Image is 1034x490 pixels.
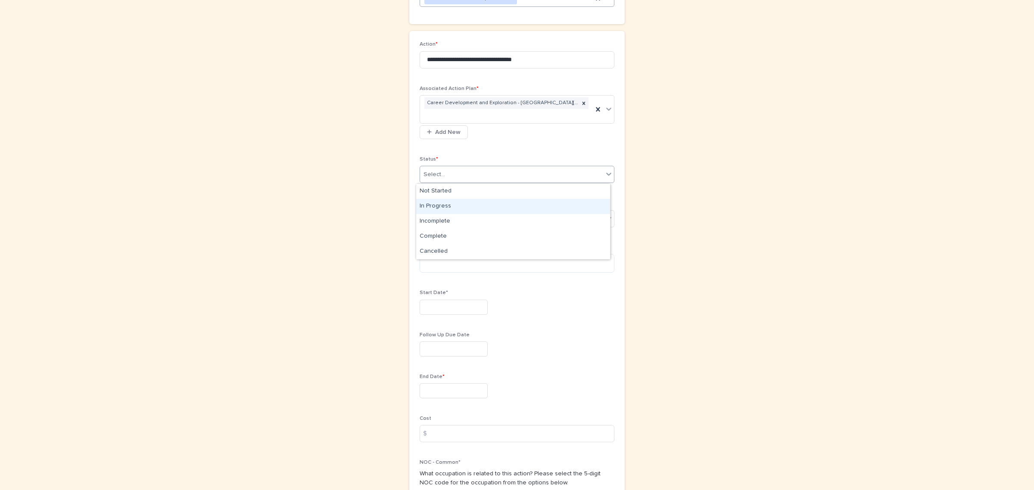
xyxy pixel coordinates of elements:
div: Complete [416,229,610,244]
div: $ [420,425,437,442]
span: NOC - Common* [420,460,461,465]
span: Action [420,42,438,47]
div: Select... [424,170,445,179]
div: Incomplete [416,214,610,229]
p: What occupation is related to this action? Please select the 5-digit NOC code for the occupation ... [420,469,614,487]
div: Not Started [416,184,610,199]
div: Cancelled [416,244,610,259]
div: Career Development and Exploration - [GEOGRAPHIC_DATA][PERSON_NAME] - [DATE] [424,97,579,109]
button: Add New [420,125,468,139]
span: Follow Up Due Date [420,332,470,338]
div: In Progress [416,199,610,214]
span: Associated Action Plan [420,86,479,91]
span: Cost [420,416,431,421]
span: End Date [420,374,445,379]
span: Add New [435,129,461,135]
span: Start Date* [420,290,448,295]
span: Status [420,157,438,162]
